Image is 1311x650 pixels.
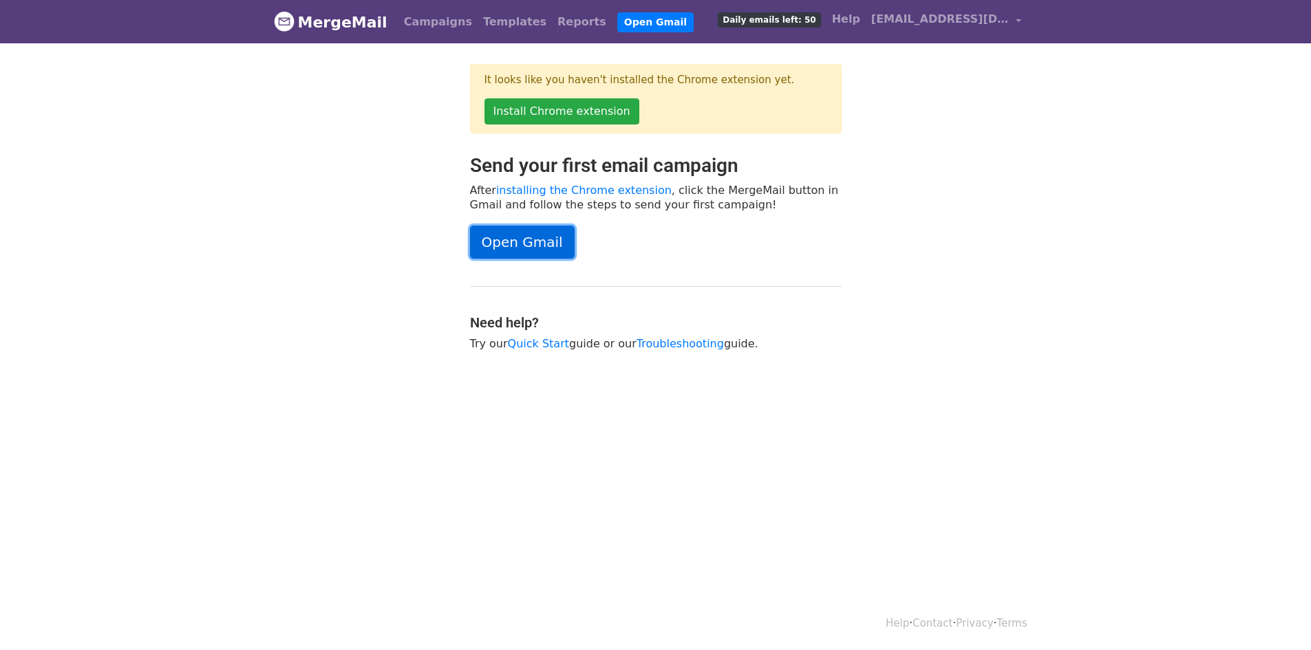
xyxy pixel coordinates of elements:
[274,11,295,32] img: MergeMail logo
[274,8,387,36] a: MergeMail
[470,314,842,331] h4: Need help?
[508,337,569,350] a: Quick Start
[1242,584,1311,650] iframe: Chat Widget
[913,617,952,629] a: Contact
[617,12,694,32] a: Open Gmail
[956,617,993,629] a: Privacy
[996,617,1027,629] a: Terms
[637,337,724,350] a: Troubleshooting
[478,8,552,36] a: Templates
[871,11,1009,28] span: [EMAIL_ADDRESS][DOMAIN_NAME]
[496,184,672,197] a: installing the Chrome extension
[398,8,478,36] a: Campaigns
[886,617,909,629] a: Help
[866,6,1027,38] a: [EMAIL_ADDRESS][DOMAIN_NAME]
[470,226,575,259] a: Open Gmail
[484,73,827,87] p: It looks like you haven't installed the Chrome extension yet.
[470,336,842,351] p: Try our guide or our guide.
[470,154,842,177] h2: Send your first email campaign
[718,12,820,28] span: Daily emails left: 50
[712,6,826,33] a: Daily emails left: 50
[470,183,842,212] p: After , click the MergeMail button in Gmail and follow the steps to send your first campaign!
[827,6,866,33] a: Help
[484,98,639,124] a: Install Chrome extension
[552,8,612,36] a: Reports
